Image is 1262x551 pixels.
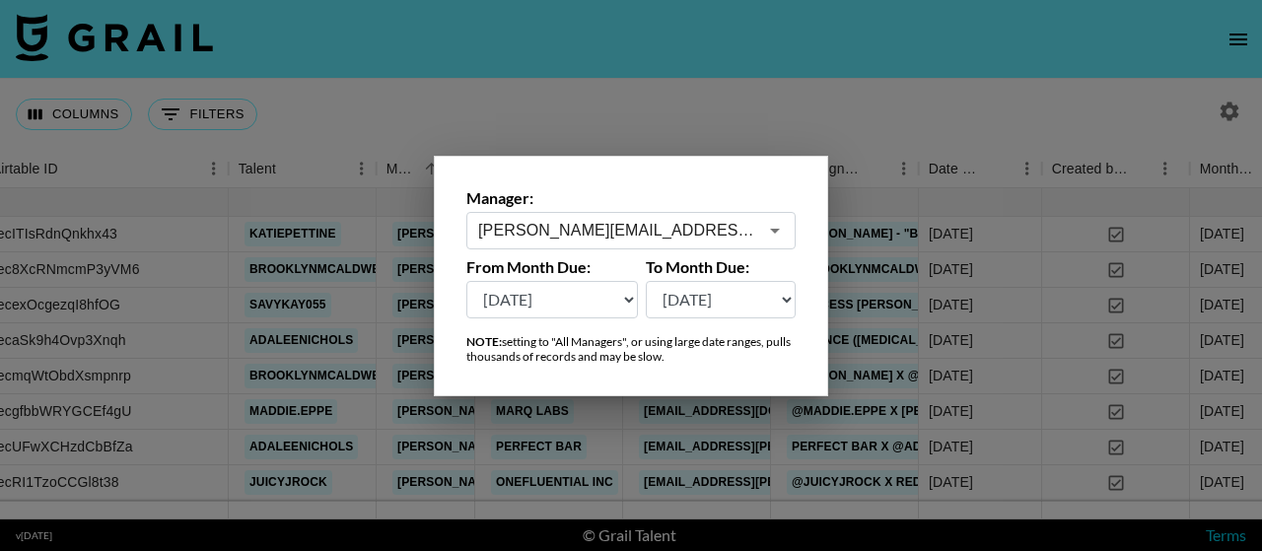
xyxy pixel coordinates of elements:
label: From Month Due: [466,257,638,277]
label: Manager: [466,188,796,208]
div: setting to "All Managers", or using large date ranges, pulls thousands of records and may be slow. [466,334,796,364]
strong: NOTE: [466,334,502,349]
button: Open [761,217,789,244]
label: To Month Due: [646,257,797,277]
